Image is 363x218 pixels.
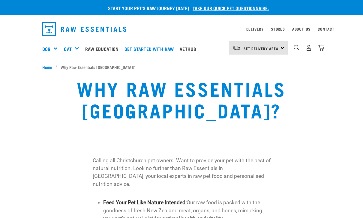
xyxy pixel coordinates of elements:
[123,37,178,61] a: Get started with Raw
[42,45,50,52] a: Dog
[64,45,71,52] a: Cat
[37,20,325,38] nav: dropdown navigation
[232,45,241,51] img: van-moving.png
[244,47,278,49] span: Set Delivery Area
[271,28,285,30] a: Stores
[292,28,310,30] a: About Us
[193,7,269,9] a: take our quick pet questionnaire.
[93,157,271,188] p: Calling all Christchurch pet owners! Want to provide your pet with the best of natural nutrition....
[178,37,201,61] a: Vethub
[318,28,334,30] a: Contact
[42,22,126,36] img: Raw Essentials Logo
[42,64,52,70] span: Home
[42,64,55,70] a: Home
[246,28,264,30] a: Delivery
[318,45,324,51] img: home-icon@2x.png
[42,64,321,70] nav: breadcrumbs
[71,77,292,121] h1: Why Raw Essentials [GEOGRAPHIC_DATA]?
[306,45,312,51] img: user.png
[84,37,123,61] a: Raw Education
[103,199,187,205] strong: Feed Your Pet Like Nature Intended:
[294,45,299,50] img: home-icon-1@2x.png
